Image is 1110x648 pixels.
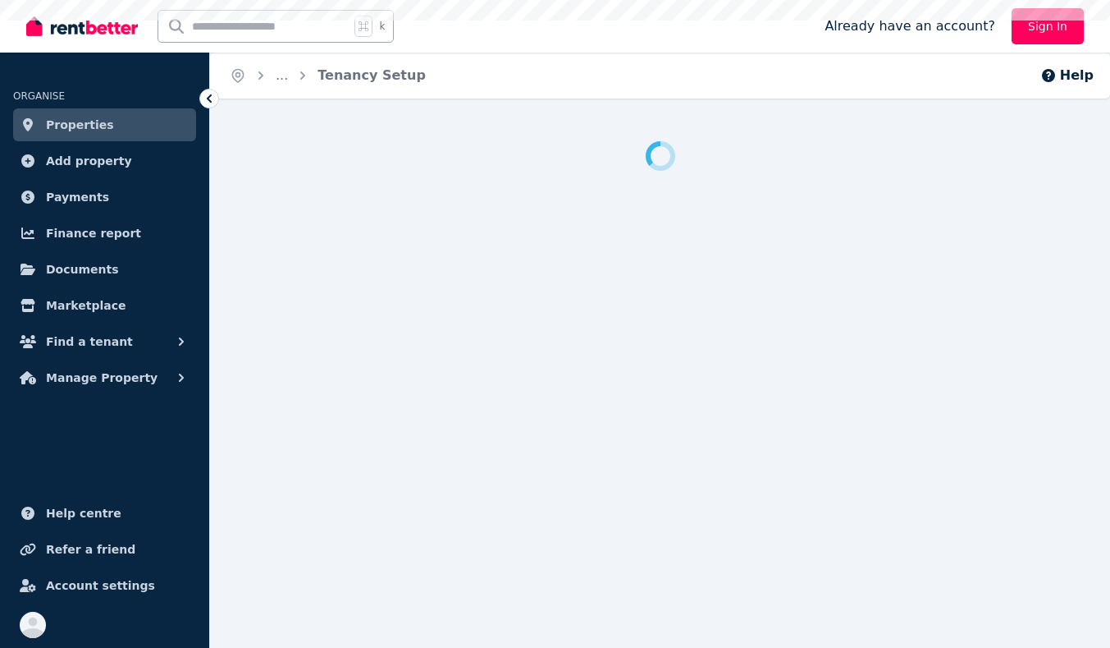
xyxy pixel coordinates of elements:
[13,145,196,177] a: Add property
[1040,66,1094,85] button: Help
[210,53,445,99] nav: Breadcrumb
[46,332,133,352] span: Find a tenant
[13,533,196,566] a: Refer a friend
[13,181,196,214] a: Payments
[13,497,196,530] a: Help centre
[13,108,196,141] a: Properties
[825,16,995,36] span: Already have an account?
[317,66,426,85] span: Tenancy Setup
[46,187,109,207] span: Payments
[13,361,196,394] button: Manage Property
[46,223,141,243] span: Finance report
[13,217,196,250] a: Finance report
[26,14,138,39] img: RentBetter
[46,576,155,595] span: Account settings
[13,253,196,286] a: Documents
[379,20,385,33] span: k
[1012,8,1084,44] a: Sign In
[46,503,121,523] span: Help centre
[46,151,132,171] span: Add property
[46,115,114,135] span: Properties
[46,260,119,279] span: Documents
[46,296,126,315] span: Marketplace
[13,325,196,358] button: Find a tenant
[276,67,288,83] a: ...
[13,569,196,602] a: Account settings
[13,90,65,102] span: ORGANISE
[46,368,158,388] span: Manage Property
[46,540,135,559] span: Refer a friend
[13,289,196,322] a: Marketplace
